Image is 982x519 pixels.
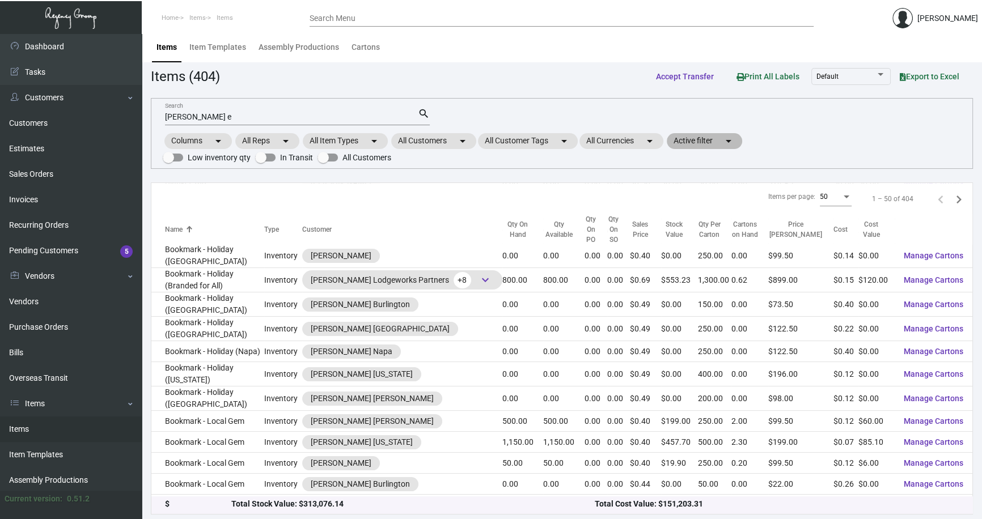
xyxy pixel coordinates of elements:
[698,317,731,341] td: 250.00
[904,251,963,260] span: Manage Cartons
[816,73,839,80] span: Default
[731,220,758,240] div: Cartons on Hand
[904,347,963,356] span: Manage Cartons
[731,341,768,362] td: 0.00
[454,272,471,288] span: +8
[543,411,585,432] td: 500.00
[585,386,607,411] td: 0.00
[727,66,809,87] button: Print All Labels
[904,275,963,284] span: Manage Cartons
[502,268,544,292] td: 800.00
[698,474,731,495] td: 50.00
[311,415,434,427] div: [PERSON_NAME] [PERSON_NAME]
[585,292,607,317] td: 0.00
[151,474,264,495] td: Bookmark - Local Gem
[311,346,392,358] div: [PERSON_NAME] Napa
[607,268,630,292] td: 0.00
[607,432,630,453] td: 0.00
[189,14,206,22] span: Items
[833,474,858,495] td: $0.26
[858,268,895,292] td: $120.00
[502,474,544,495] td: 0.00
[217,14,233,22] span: Items
[607,244,630,268] td: 0.00
[768,192,815,202] div: Items per page:
[630,411,661,432] td: $0.40
[311,457,371,469] div: [PERSON_NAME]
[833,225,848,235] div: Cost
[833,292,858,317] td: $0.40
[895,411,972,431] button: Manage Cartons
[264,268,302,292] td: Inventory
[833,432,858,453] td: $0.07
[737,72,799,81] span: Print All Labels
[858,220,895,240] div: Cost Value
[698,432,731,453] td: 500.00
[731,453,768,474] td: 0.20
[607,362,630,386] td: 0.00
[367,134,381,148] mat-icon: arrow_drop_down
[543,244,585,268] td: 0.00
[661,386,698,411] td: $0.00
[543,268,585,292] td: 800.00
[722,134,735,148] mat-icon: arrow_drop_down
[895,364,972,384] button: Manage Cartons
[858,341,895,362] td: $0.00
[731,268,768,292] td: 0.62
[667,133,742,149] mat-chip: Active filter
[630,292,661,317] td: $0.49
[833,244,858,268] td: $0.14
[661,268,698,292] td: $553.23
[768,292,833,317] td: $73.50
[698,495,731,516] td: 250.00
[235,133,299,149] mat-chip: All Reps
[661,453,698,474] td: $19.90
[698,386,731,411] td: 200.00
[607,215,620,245] div: Qty On SO
[585,411,607,432] td: 0.00
[820,193,852,201] mat-select: Items per page:
[543,341,585,362] td: 0.00
[264,225,279,235] div: Type
[502,453,544,474] td: 50.00
[768,341,833,362] td: $122.50
[698,453,731,474] td: 250.00
[858,362,895,386] td: $0.00
[502,386,544,411] td: 0.00
[595,499,959,511] div: Total Cost Value: $151,203.31
[151,244,264,268] td: Bookmark - Holiday ([GEOGRAPHIC_DATA])
[391,133,476,149] mat-chip: All Customers
[858,244,895,268] td: $0.00
[342,151,391,164] span: All Customers
[858,292,895,317] td: $0.00
[151,317,264,341] td: Bookmark - Holiday ([GEOGRAPHIC_DATA])
[280,151,313,164] span: In Transit
[647,66,723,87] button: Accept Transfer
[502,220,544,240] div: Qty On Hand
[585,341,607,362] td: 0.00
[151,341,264,362] td: Bookmark - Holiday (Napa)
[585,453,607,474] td: 0.00
[418,107,430,121] mat-icon: search
[630,474,661,495] td: $0.44
[67,493,90,505] div: 0.51.2
[264,341,302,362] td: Inventory
[768,220,833,240] div: Price [PERSON_NAME]
[630,495,661,516] td: $0.40
[904,369,963,378] span: Manage Cartons
[630,362,661,386] td: $0.49
[502,411,544,432] td: 500.00
[189,41,246,53] div: Item Templates
[768,386,833,411] td: $98.00
[151,453,264,474] td: Bookmark - Local Gem
[904,479,963,488] span: Manage Cartons
[630,341,661,362] td: $0.49
[543,220,574,240] div: Qty Available
[607,453,630,474] td: 0.00
[661,474,698,495] td: $0.00
[162,14,179,22] span: Home
[543,453,585,474] td: 50.00
[188,151,251,164] span: Low inventory qty
[151,292,264,317] td: Bookmark - Holiday ([GEOGRAPHIC_DATA])
[165,499,231,511] div: $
